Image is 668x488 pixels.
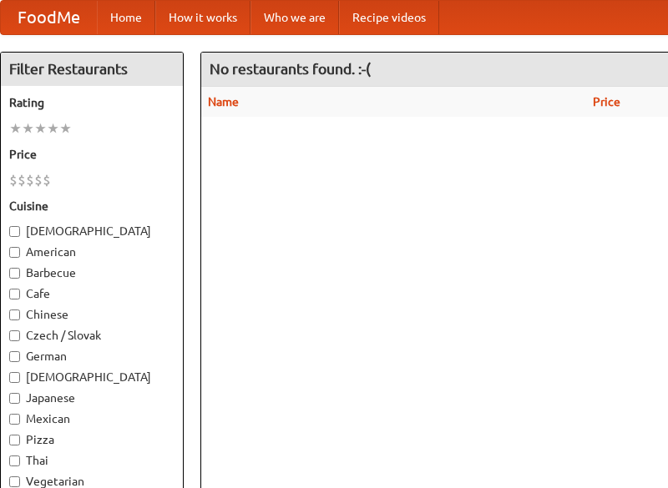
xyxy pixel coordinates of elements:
label: Cafe [9,285,175,302]
label: [DEMOGRAPHIC_DATA] [9,369,175,385]
input: Japanese [9,393,20,404]
label: German [9,348,175,365]
label: Mexican [9,410,175,427]
h5: Price [9,146,175,163]
li: ★ [22,119,34,138]
label: [DEMOGRAPHIC_DATA] [9,223,175,239]
li: $ [34,171,43,189]
input: Chinese [9,309,20,320]
input: Czech / Slovak [9,330,20,341]
h5: Cuisine [9,198,175,214]
input: Pizza [9,435,20,445]
h5: Rating [9,94,175,111]
ng-pluralize: No restaurants found. :-( [210,61,371,77]
a: Name [208,95,239,108]
label: Chinese [9,306,175,323]
li: ★ [47,119,59,138]
input: German [9,351,20,362]
a: Recipe videos [339,1,439,34]
input: [DEMOGRAPHIC_DATA] [9,226,20,237]
li: $ [26,171,34,189]
label: Czech / Slovak [9,327,175,344]
input: [DEMOGRAPHIC_DATA] [9,372,20,383]
li: ★ [9,119,22,138]
li: $ [43,171,51,189]
label: Barbecue [9,264,175,281]
input: Cafe [9,289,20,299]
h4: Filter Restaurants [1,53,183,86]
input: American [9,247,20,258]
li: ★ [59,119,72,138]
label: Pizza [9,431,175,448]
a: How it works [155,1,250,34]
li: $ [9,171,18,189]
a: Who we are [250,1,339,34]
input: Vegetarian [9,476,20,487]
input: Barbecue [9,268,20,279]
input: Mexican [9,414,20,425]
label: Japanese [9,390,175,406]
a: Home [97,1,155,34]
label: Thai [9,452,175,469]
label: American [9,244,175,260]
li: $ [18,171,26,189]
input: Thai [9,455,20,466]
a: FoodMe [1,1,97,34]
a: Price [593,95,620,108]
li: ★ [34,119,47,138]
